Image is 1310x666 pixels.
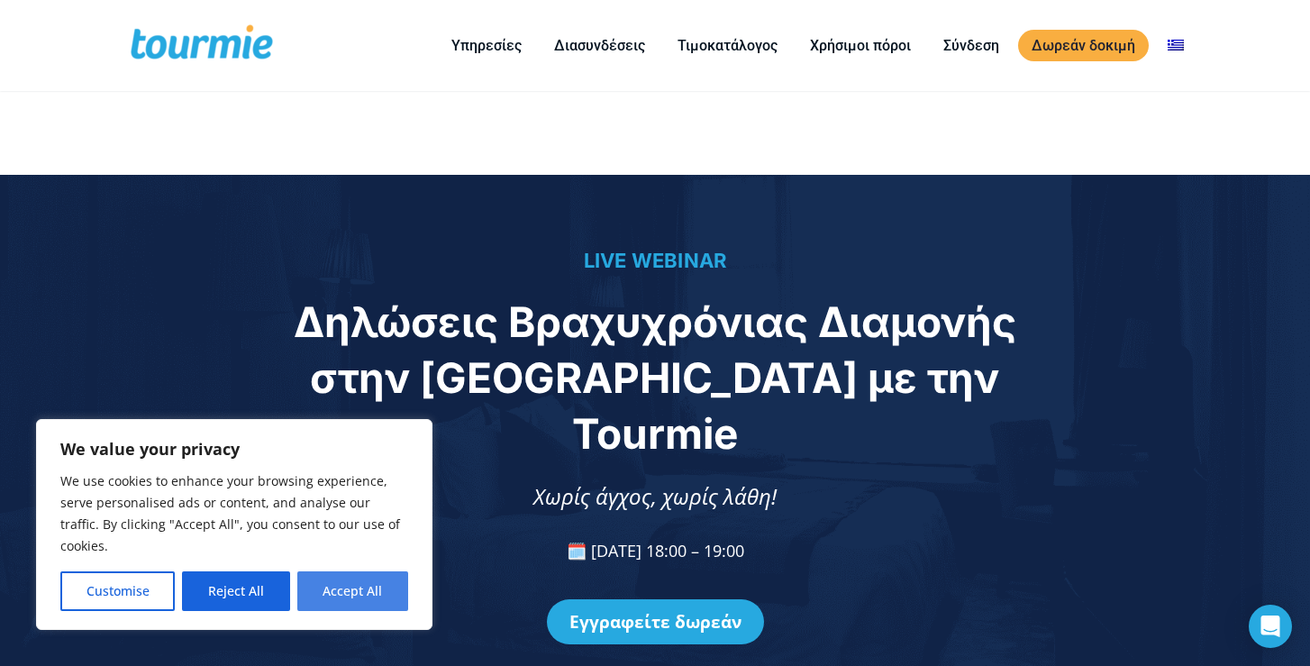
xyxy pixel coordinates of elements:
p: We use cookies to enhance your browsing experience, serve personalised ads or content, and analys... [60,470,408,557]
button: Reject All [182,571,289,611]
a: Χρήσιμοι πόροι [796,34,924,57]
p: We value your privacy [60,438,408,460]
span: 🗓️ [DATE] 18:00 – 19:00 [567,540,744,561]
span: Τηλέφωνο [374,73,446,93]
a: Δωρεάν δοκιμή [1018,30,1149,61]
a: Υπηρεσίες [438,34,535,57]
a: Σύνδεση [930,34,1013,57]
a: Διασυνδέσεις [541,34,659,57]
a: Εγγραφείτε δωρεάν [547,599,764,644]
button: Customise [60,571,175,611]
div: Open Intercom Messenger [1249,605,1292,648]
span: Χωρίς άγχος, χωρίς λάθη! [533,481,777,511]
span: LIVE WEBINAR [584,249,727,272]
a: Τιμοκατάλογος [664,34,791,57]
button: Accept All [297,571,408,611]
span: Δηλώσεις Βραχυχρόνιας Διαμονής στην [GEOGRAPHIC_DATA] με την Tourmie [294,297,1016,459]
